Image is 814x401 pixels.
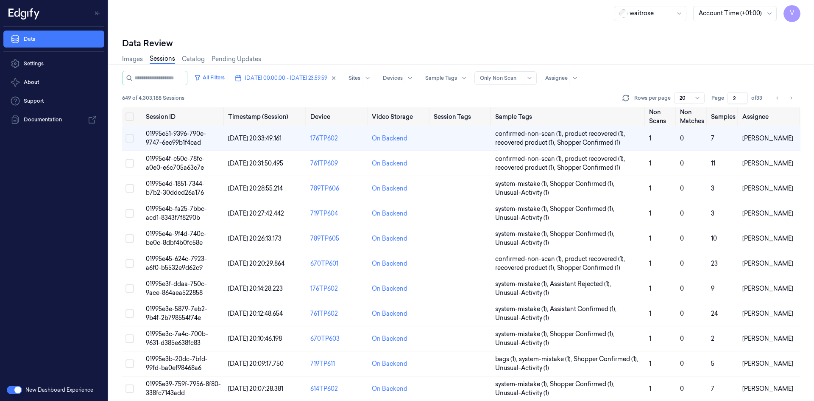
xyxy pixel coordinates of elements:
[146,280,207,297] span: 01995e3f-ddaa-750c-9ace-864aea522858
[634,94,671,102] p: Rows per page
[146,180,205,196] span: 01995e4d-1851-7344-b7b2-30ddcd26a176
[146,130,206,146] span: 01995e51-9396-790e-9747-6ec99b1f4cad
[150,54,175,64] a: Sessions
[125,309,134,318] button: Select row
[146,155,205,171] span: 01995e4f-c50c-78fc-a0e0-e6c705a63c7e
[146,255,207,272] span: 01995e45-624c-7923-a6f0-b5532e9d62c9
[649,160,651,167] span: 1
[231,71,340,85] button: [DATE] 00:00:00 - [DATE] 23:59:59
[495,230,550,238] span: system-mistake (1) ,
[649,235,651,242] span: 1
[495,154,565,163] span: confirmed-non-scan (1) ,
[783,5,800,22] button: V
[125,134,134,143] button: Select row
[310,134,365,143] div: 176TP602
[550,179,616,188] span: Shopper Confirmed (1) ,
[574,355,640,364] span: Shopper Confirmed (1) ,
[372,334,407,343] div: On Backend
[557,264,620,272] span: Shopper Confirmed (1)
[677,107,708,126] th: Non Matches
[649,285,651,292] span: 1
[711,285,714,292] span: 9
[228,335,282,342] span: [DATE] 20:10:46.198
[225,107,307,126] th: Timestamp (Session)
[125,159,134,168] button: Select row
[310,259,365,268] div: 670TP601
[495,289,549,297] span: Unusual-Activity (1)
[372,209,407,218] div: On Backend
[310,209,365,218] div: 719TP604
[742,260,793,267] span: [PERSON_NAME]
[495,364,549,373] span: Unusual-Activity (1)
[228,210,284,217] span: [DATE] 20:27:42.442
[122,94,184,102] span: 649 of 4,303,188 Sessions
[228,385,283,393] span: [DATE] 20:07:28.381
[742,310,793,317] span: [PERSON_NAME]
[125,284,134,293] button: Select row
[680,235,684,242] span: 0
[125,184,134,193] button: Select row
[310,184,365,193] div: 789TP606
[742,335,793,342] span: [PERSON_NAME]
[146,305,207,322] span: 01995e3e-5879-7eb2-9b4f-2b798554f74e
[680,360,684,367] span: 0
[492,107,646,126] th: Sample Tags
[228,260,284,267] span: [DATE] 20:20:29.864
[495,314,549,322] span: Unusual-Activity (1)
[91,6,104,20] button: Toggle Navigation
[711,94,724,102] span: Page
[228,185,283,192] span: [DATE] 20:28:55.214
[557,138,620,147] span: Shopper Confirmed (1)
[742,235,793,242] span: [PERSON_NAME]
[742,285,793,292] span: [PERSON_NAME]
[739,107,800,126] th: Assignee
[495,380,550,389] span: system-mistake (1) ,
[182,55,205,64] a: Catalog
[557,163,620,172] span: Shopper Confirmed (1)
[228,235,282,242] span: [DATE] 20:26:13.173
[245,74,327,82] span: [DATE] 00:00:00 - [DATE] 23:59:59
[146,380,221,397] span: 01995e39-759f-7956-8f80-338fc7143add
[125,359,134,368] button: Select row
[372,184,407,193] div: On Backend
[751,94,765,102] span: of 33
[708,107,739,126] th: Samples
[711,235,717,242] span: 10
[495,280,550,289] span: system-mistake (1) ,
[680,160,684,167] span: 0
[307,107,368,126] th: Device
[3,93,104,109] a: Support
[495,330,550,339] span: system-mistake (1) ,
[565,154,627,163] span: product recovered (1) ,
[146,355,208,372] span: 01995e3b-20dc-7bfd-99fd-ba0ef98468a6
[711,185,714,192] span: 3
[372,159,407,168] div: On Backend
[680,285,684,292] span: 0
[742,160,793,167] span: [PERSON_NAME]
[125,112,134,121] button: Select all
[495,264,557,272] span: recovered product (1) ,
[649,185,651,192] span: 1
[742,385,793,393] span: [PERSON_NAME]
[649,260,651,267] span: 1
[310,309,365,318] div: 761TP602
[191,71,228,84] button: All Filters
[565,129,627,138] span: product recovered (1) ,
[649,210,651,217] span: 1
[146,330,208,347] span: 01995e3c-7a4c-700b-9631-d385e638fc83
[646,107,677,126] th: Non Scans
[649,310,651,317] span: 1
[495,179,550,188] span: system-mistake (1) ,
[711,385,714,393] span: 7
[680,185,684,192] span: 0
[228,285,283,292] span: [DATE] 20:14:28.223
[3,55,104,72] a: Settings
[212,55,261,64] a: Pending Updates
[550,205,616,213] span: Shopper Confirmed (1) ,
[372,234,407,243] div: On Backend
[228,160,283,167] span: [DATE] 20:31:50.495
[711,260,718,267] span: 23
[495,238,549,247] span: Unusual-Activity (1)
[430,107,492,126] th: Session Tags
